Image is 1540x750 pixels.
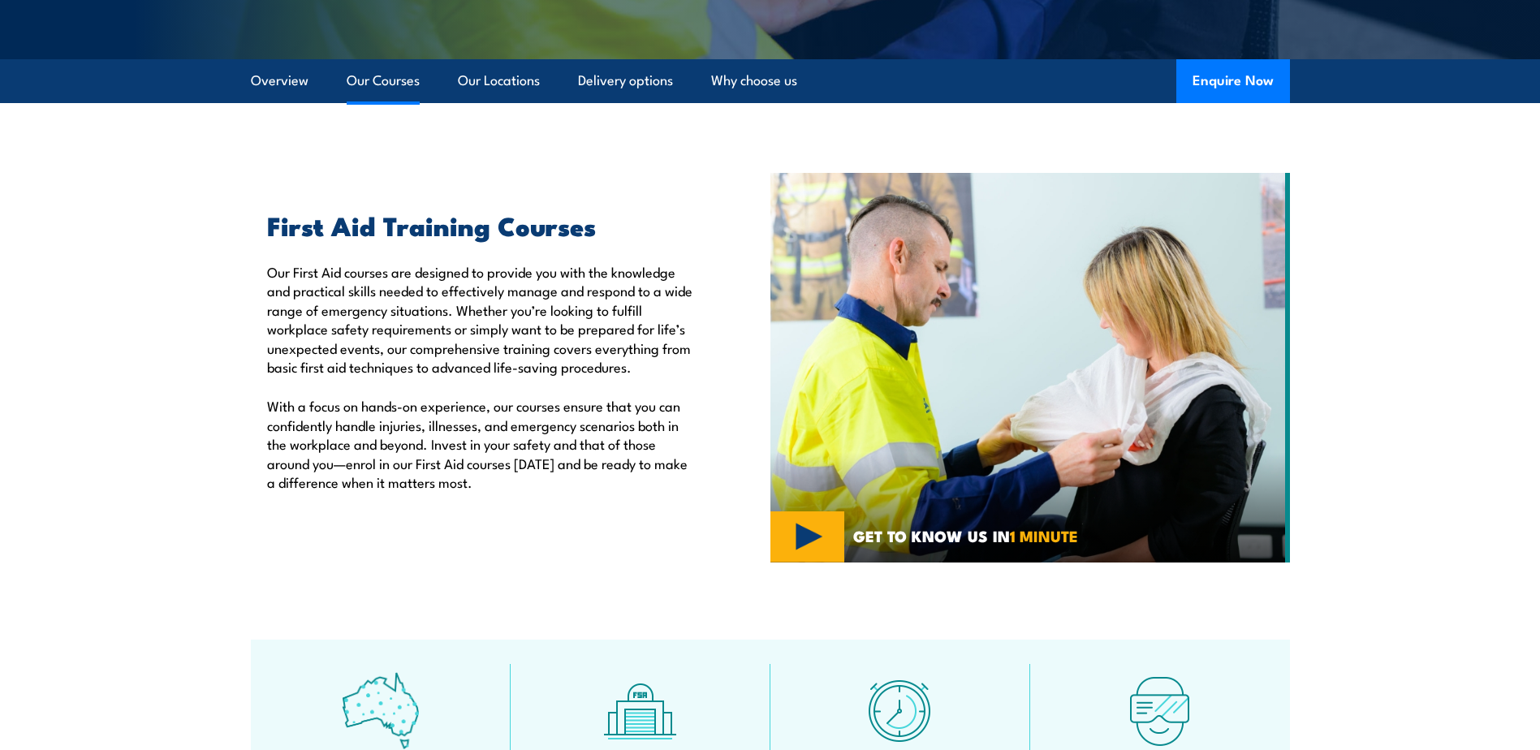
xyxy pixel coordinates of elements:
[770,173,1290,562] img: Fire & Safety Australia deliver Health and Safety Representatives Training Courses – HSR Training
[578,59,673,102] a: Delivery options
[1176,59,1290,103] button: Enquire Now
[861,672,938,749] img: fast-icon
[1010,524,1078,547] strong: 1 MINUTE
[711,59,797,102] a: Why choose us
[267,396,696,491] p: With a focus on hands-on experience, our courses ensure that you can confidently handle injuries,...
[347,59,420,102] a: Our Courses
[458,59,540,102] a: Our Locations
[602,672,679,749] img: facilities-icon
[267,213,696,236] h2: First Aid Training Courses
[267,262,696,376] p: Our First Aid courses are designed to provide you with the knowledge and practical skills needed ...
[342,672,419,749] img: auswide-icon
[251,59,308,102] a: Overview
[1121,672,1198,749] img: tech-icon
[853,528,1078,543] span: GET TO KNOW US IN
